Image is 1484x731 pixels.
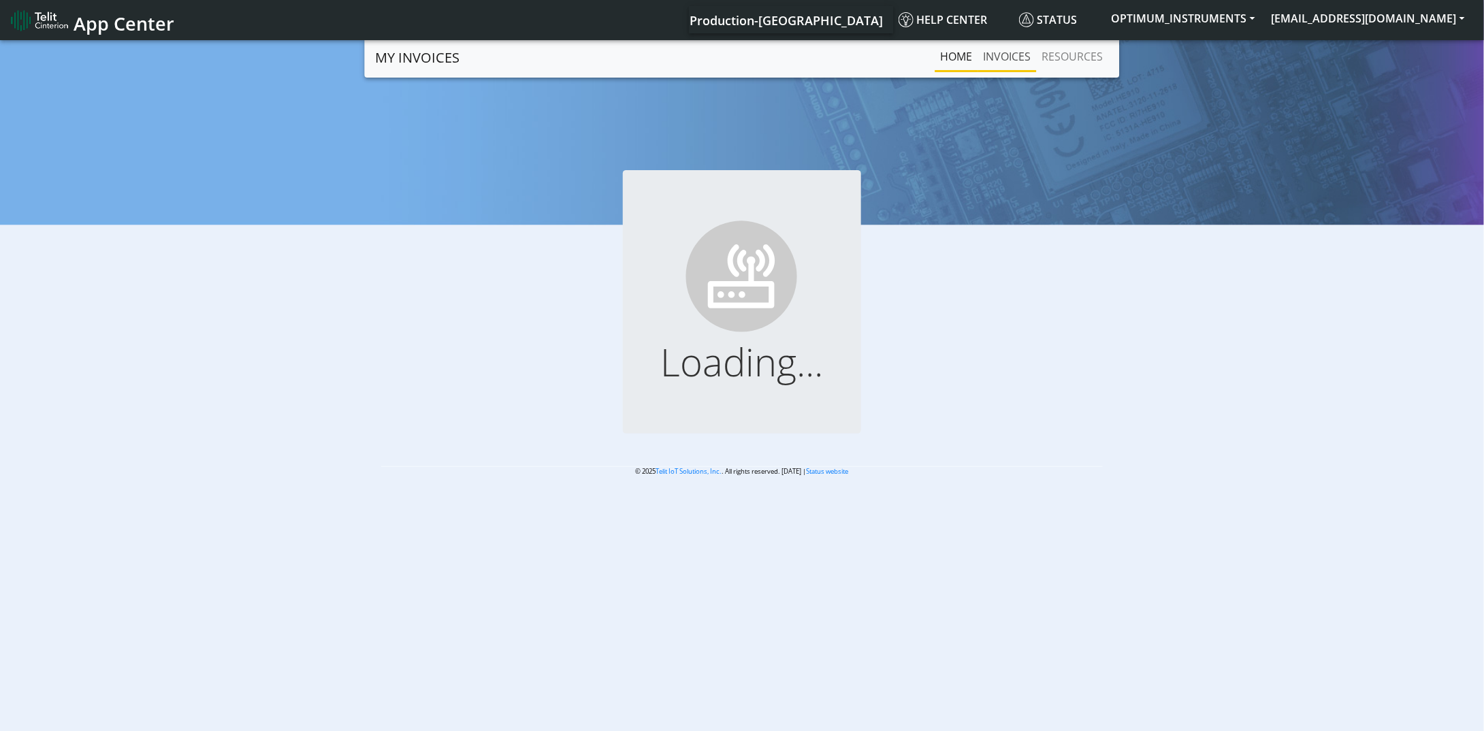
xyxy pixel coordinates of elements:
[893,6,1014,33] a: Help center
[1037,43,1109,70] a: RESOURCES
[656,467,722,476] a: Telit IoT Solutions, Inc.
[376,44,460,71] a: MY INVOICES
[807,467,849,476] a: Status website
[381,466,1103,476] p: © 2025 . All rights reserved. [DATE] |
[1014,6,1103,33] a: Status
[645,339,839,385] h1: Loading...
[1019,12,1078,27] span: Status
[11,10,68,31] img: logo-telit-cinterion-gw-new.png
[679,214,805,339] img: ...
[1103,6,1263,31] button: OPTIMUM_INSTRUMENTS
[11,5,172,35] a: App Center
[899,12,988,27] span: Help center
[689,6,882,33] a: Your current platform instance
[935,43,978,70] a: Home
[1263,6,1473,31] button: [EMAIL_ADDRESS][DOMAIN_NAME]
[1019,12,1034,27] img: status.svg
[978,43,1037,70] a: INVOICES
[899,12,914,27] img: knowledge.svg
[690,12,883,29] span: Production-[GEOGRAPHIC_DATA]
[74,11,174,36] span: App Center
